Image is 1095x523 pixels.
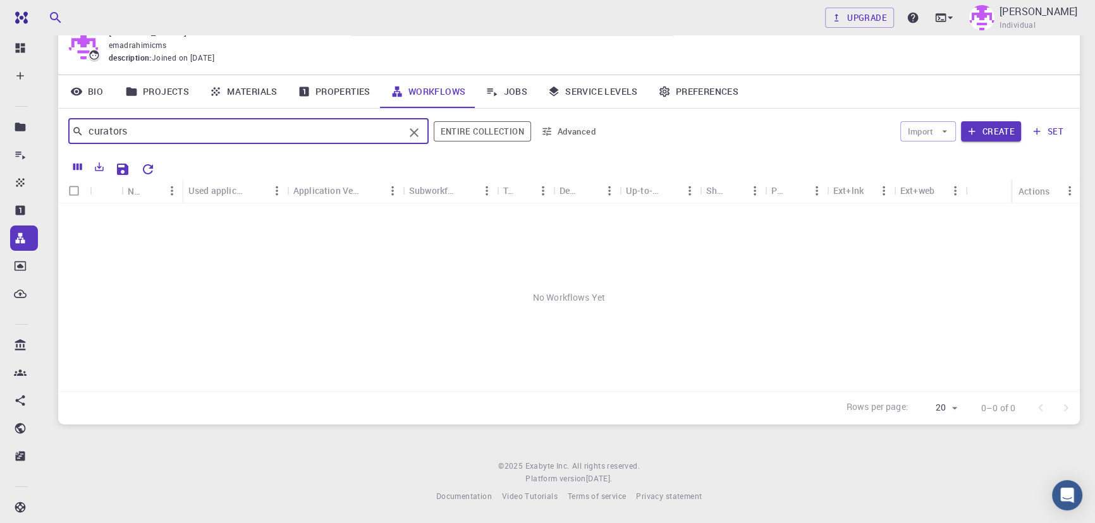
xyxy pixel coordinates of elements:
button: Clear [404,123,424,143]
button: Advanced [536,121,602,141]
div: Default [553,178,620,203]
span: Joined on [DATE] [152,52,214,64]
a: Materials [199,75,288,108]
button: Create [961,121,1021,141]
div: Public [765,178,827,203]
span: Filter throughout whole library including sets (folders) [434,121,531,141]
button: Menu [382,181,403,201]
div: Tags [503,178,513,203]
span: Support [25,9,71,20]
button: Sort [786,181,807,201]
div: Shared [700,178,765,203]
button: Menu [945,181,965,201]
button: Sort [142,181,162,201]
p: 0–0 of 0 [981,402,1015,414]
a: Workflows [381,75,476,108]
span: Privacy statement [636,491,702,501]
div: Ext+web [894,178,965,203]
div: Name [128,179,142,203]
button: Menu [745,181,765,201]
button: Sort [456,181,477,201]
button: Entire collection [434,121,531,141]
div: Used application [182,178,287,203]
img: Emad Rahimi [969,5,994,30]
a: Projects [115,75,199,108]
a: Video Tutorials [502,490,558,503]
img: logo [10,11,28,24]
a: Upgrade [825,8,894,28]
div: Up-to-date [626,178,659,203]
div: Default [560,178,579,203]
button: Sort [362,181,382,201]
span: Terms of service [568,491,626,501]
a: Exabyte Inc. [525,460,570,472]
span: Exabyte Inc. [525,460,570,471]
div: 20 [914,399,961,417]
div: Icon [90,179,121,203]
span: Documentation [436,491,492,501]
button: Sort [579,181,599,201]
span: [DATE] . [586,473,613,483]
span: © 2025 [498,460,525,472]
div: Name [121,179,182,203]
button: Menu [267,181,287,201]
span: description : [109,52,152,64]
div: Ext+lnk [833,178,864,203]
span: emadrahimicms [109,40,166,50]
button: set [1026,121,1070,141]
button: Menu [807,181,827,201]
div: Used application [188,178,247,203]
p: [PERSON_NAME] [1000,4,1077,19]
button: Menu [599,181,620,201]
a: Privacy statement [636,490,702,503]
div: Actions [1019,179,1049,203]
div: Subworkflows [409,178,456,203]
div: Ext+lnk [827,178,894,203]
a: Properties [288,75,381,108]
button: Sort [247,181,267,201]
span: Platform version [525,472,585,485]
span: Video Tutorials [502,491,558,501]
a: Service Levels [537,75,648,108]
button: Menu [533,181,553,201]
div: Application Version [287,178,403,203]
button: Menu [477,181,497,201]
div: Application Version [293,178,362,203]
div: Public [771,178,786,203]
a: Preferences [648,75,749,108]
button: Menu [680,181,700,201]
button: Menu [162,181,182,201]
div: Actions [1012,179,1080,203]
button: Save Explorer Settings [110,157,135,182]
div: No Workflows Yet [58,203,1080,391]
div: Open Intercom Messenger [1052,480,1082,510]
p: Rows per page: [847,400,908,415]
button: Sort [725,181,745,201]
button: Menu [1060,181,1080,201]
a: Bio [58,75,115,108]
div: Ext+web [900,178,934,203]
a: Jobs [475,75,537,108]
div: Shared [706,178,725,203]
button: Columns [67,157,89,177]
button: Sort [513,181,533,201]
button: Export [89,157,110,177]
button: Menu [874,181,894,201]
a: Terms of service [568,490,626,503]
a: [DATE]. [586,472,613,485]
span: All rights reserved. [572,460,640,472]
button: Reset Explorer Settings [135,157,161,182]
div: Subworkflows [403,178,497,203]
div: Up-to-date [620,178,700,203]
span: Individual [1000,19,1036,32]
a: Documentation [436,490,492,503]
div: Tags [497,178,553,203]
button: Import [900,121,955,141]
button: Sort [659,181,680,201]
